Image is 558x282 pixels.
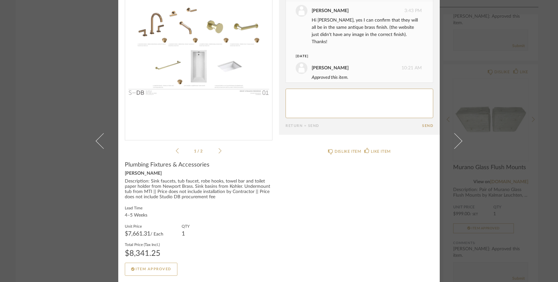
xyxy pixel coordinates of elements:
span: 1 [194,149,197,153]
div: DISLIKE ITEM [335,148,361,155]
div: 1 [182,231,189,237]
div: LIKE ITEM [371,148,390,155]
label: Lead Time [125,205,147,210]
span: $7,661.31 [125,231,150,237]
div: [PERSON_NAME] [312,7,349,14]
label: Unit Price [125,223,163,229]
button: Send [422,124,433,128]
div: 4–5 Weeks [125,213,147,218]
span: / Each [150,232,163,237]
span: 2 [200,149,204,153]
span: / [197,149,200,153]
div: Approved this item. [312,74,422,81]
div: Return = Send [286,124,422,128]
div: [DATE] [296,54,410,59]
div: Hi [PERSON_NAME], yes I can confirm that they will all be in the same antique brass finish. (the ... [312,17,422,45]
button: Item Approved [125,263,177,276]
div: 3:43 PM [296,5,422,17]
div: [PERSON_NAME] [125,171,272,176]
div: [PERSON_NAME] [312,64,349,72]
div: $8,341.25 [125,250,160,257]
span: Plumbing Fixtures & Accessories [125,161,209,168]
span: Item Approved [136,267,171,271]
div: Description: Sink faucets, tub faucet, robe hooks, towel bar and toilet paper holder from Newport... [125,179,272,200]
label: QTY [182,223,189,229]
label: Total Price (Tax Incl.) [125,242,160,247]
div: 10:21 AM [296,62,422,74]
